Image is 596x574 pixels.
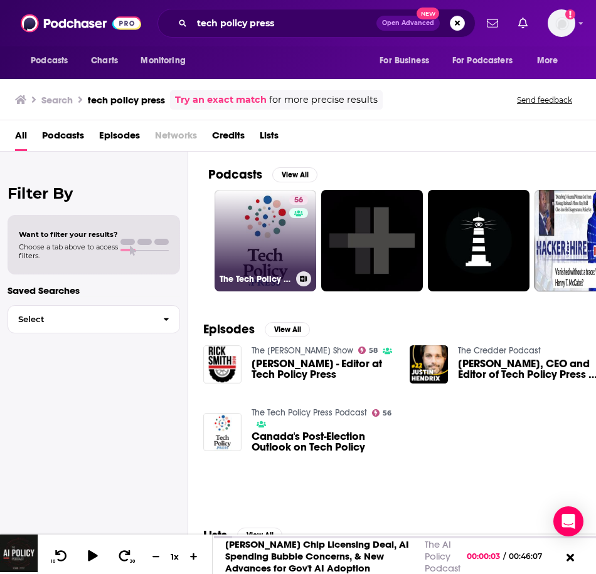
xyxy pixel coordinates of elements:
a: The Rick Smith Show [252,345,353,356]
button: 10 [48,548,72,564]
span: For Business [380,52,429,70]
a: Episodes [99,125,140,151]
a: EpisodesView All [203,321,310,337]
a: 58 [358,347,378,354]
img: Justin Hendrix - Editor at Tech Policy Press [203,345,242,384]
span: More [537,52,558,70]
p: Saved Searches [8,284,180,296]
span: Open Advanced [382,20,434,26]
a: ListsView All [203,528,282,543]
span: 30 [130,559,135,564]
div: Search podcasts, credits, & more... [157,9,476,38]
span: 58 [369,348,378,353]
button: open menu [444,49,531,73]
h2: Episodes [203,321,255,337]
span: Logged in as WE_Broadcast [548,9,575,37]
span: 00:00:03 [467,551,503,561]
span: 56 [383,410,391,416]
button: 30 [114,548,137,564]
a: Show notifications dropdown [513,13,533,34]
button: View All [272,167,317,182]
span: Podcasts [31,52,68,70]
div: 1 x [164,551,186,561]
input: Search podcasts, credits, & more... [192,13,376,33]
span: 10 [51,559,55,564]
span: For Podcasters [452,52,513,70]
a: 56 [289,195,308,205]
button: open menu [132,49,201,73]
a: 56 [372,409,392,417]
h2: Podcasts [208,167,262,182]
img: Canada's Post-Election Outlook on Tech Policy [203,413,242,451]
button: Show profile menu [548,9,575,37]
span: Monitoring [141,52,185,70]
h2: Filter By [8,184,180,202]
a: 56The Tech Policy Press Podcast [215,190,316,291]
button: Open AdvancedNew [376,16,440,31]
img: Justin Hendrix, CEO and Editor of Tech Policy Press | Credder Podcast #22 [410,345,448,384]
a: The Credder Podcast [458,345,541,356]
a: Credits [212,125,245,151]
a: Charts [83,49,125,73]
a: The AI Policy Podcast [425,538,460,574]
h3: Search [41,94,73,106]
a: Lists [260,125,279,151]
a: Show notifications dropdown [482,13,503,34]
button: open menu [22,49,84,73]
span: New [417,8,439,19]
img: Podchaser - Follow, Share and Rate Podcasts [21,11,141,35]
button: Select [8,305,180,333]
svg: Add a profile image [565,9,575,19]
span: / [503,551,506,561]
button: Send feedback [513,95,576,105]
span: [PERSON_NAME] - Editor at Tech Policy Press [252,358,395,380]
span: Choose a tab above to access filters. [19,243,118,260]
a: [PERSON_NAME] Chip Licensing Deal, AI Spending Bubble Concerns, & New Advances for Gov't AI Adoption [225,538,409,574]
span: Want to filter your results? [19,230,118,239]
a: Try an exact match [175,93,267,107]
span: Charts [91,52,118,70]
h3: The Tech Policy Press Podcast [220,274,291,284]
span: Networks [155,125,197,151]
span: Select [8,315,153,323]
a: Justin Hendrix - Editor at Tech Policy Press [252,358,395,380]
div: Open Intercom Messenger [553,506,583,536]
a: The Tech Policy Press Podcast [252,407,367,418]
button: open menu [528,49,574,73]
span: 56 [294,194,303,207]
span: 00:46:07 [506,551,555,561]
h2: Lists [203,528,227,543]
h3: tech policy press [88,94,165,106]
a: PodcastsView All [208,167,317,182]
a: Podcasts [42,125,84,151]
button: View All [237,528,282,543]
button: open menu [371,49,445,73]
a: Canada's Post-Election Outlook on Tech Policy [252,431,395,452]
span: for more precise results [269,93,378,107]
a: All [15,125,27,151]
button: View All [265,322,310,337]
img: User Profile [548,9,575,37]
